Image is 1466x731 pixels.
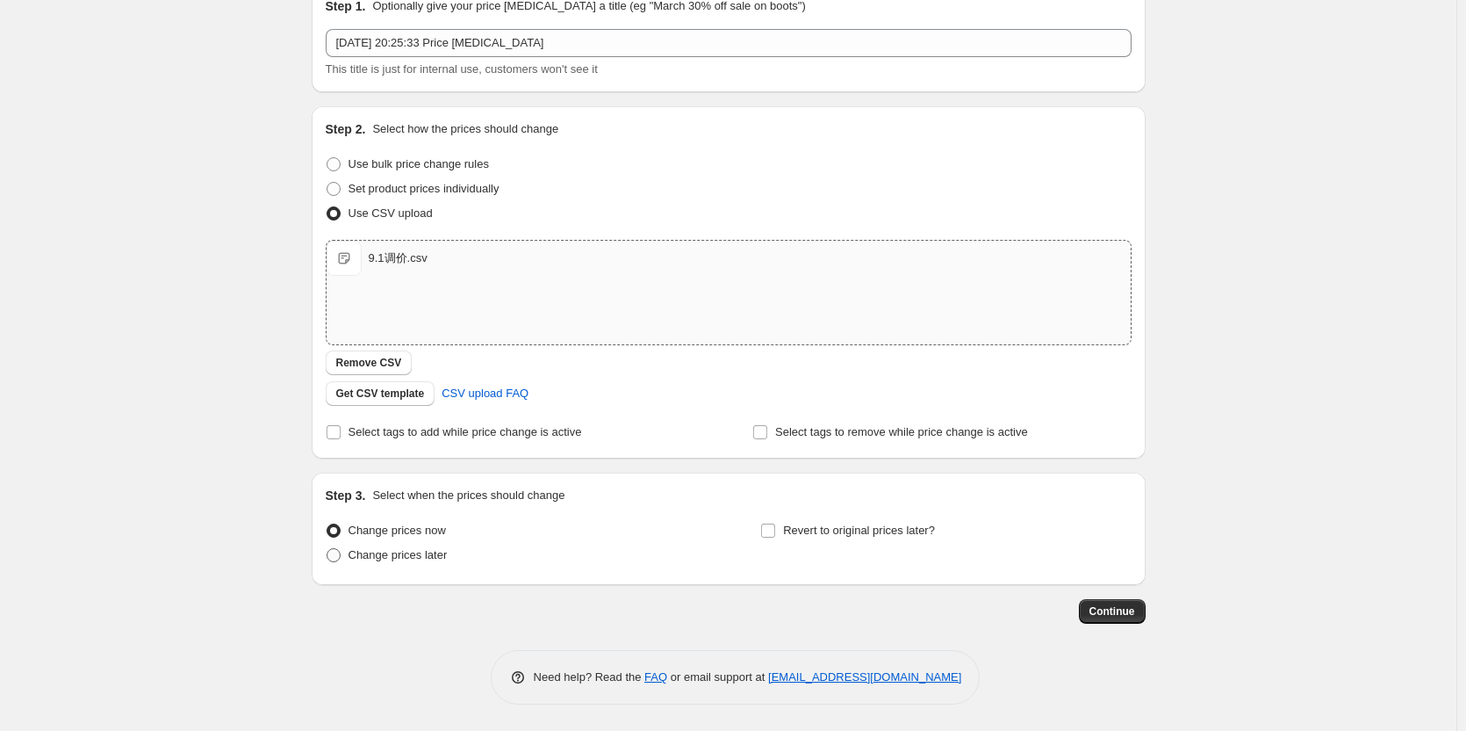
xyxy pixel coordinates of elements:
a: CSV upload FAQ [431,380,539,408]
span: or email support at [667,670,768,684]
span: Revert to original prices later? [783,524,935,537]
span: Need help? Read the [534,670,645,684]
p: Select how the prices should change [372,120,558,138]
span: Select tags to add while price change is active [349,425,582,438]
span: Get CSV template [336,387,425,401]
div: 9.1调价.csv [369,250,428,267]
button: Continue [1079,599,1146,624]
span: Use CSV upload [349,206,433,220]
span: Continue [1089,604,1135,619]
a: [EMAIL_ADDRESS][DOMAIN_NAME] [768,670,961,684]
h2: Step 2. [326,120,366,138]
span: Set product prices individually [349,182,499,195]
span: Select tags to remove while price change is active [775,425,1028,438]
h2: Step 3. [326,487,366,504]
button: Get CSV template [326,381,435,406]
input: 30% off holiday sale [326,29,1132,57]
span: Change prices now [349,524,446,537]
span: Remove CSV [336,356,402,370]
a: FAQ [644,670,667,684]
span: This title is just for internal use, customers won't see it [326,62,598,76]
p: Select when the prices should change [372,487,564,504]
span: Use bulk price change rules [349,157,489,170]
span: Change prices later [349,548,448,561]
button: Remove CSV [326,351,413,375]
span: CSV upload FAQ [442,385,528,402]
